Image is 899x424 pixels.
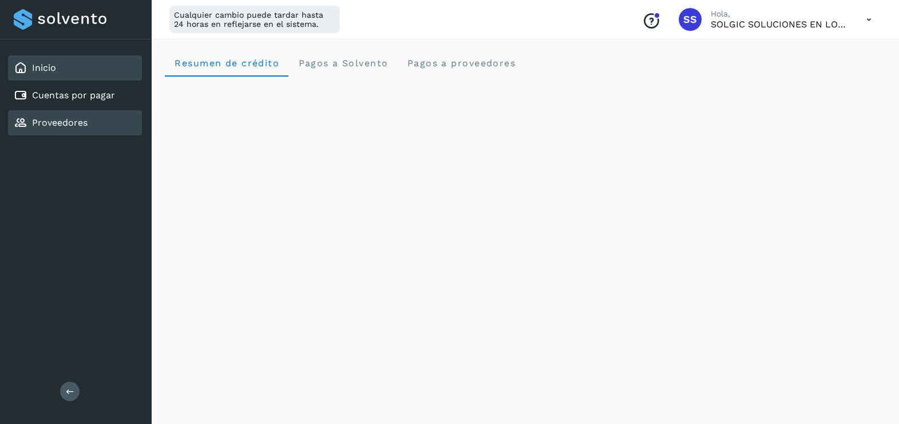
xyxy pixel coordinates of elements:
[406,58,516,69] span: Pagos a proveedores
[32,62,56,73] a: Inicio
[8,55,142,81] div: Inicio
[174,58,279,69] span: Resumen de crédito
[32,90,115,101] a: Cuentas por pagar
[298,58,388,69] span: Pagos a Solvento
[8,83,142,108] div: Cuentas por pagar
[711,9,848,19] p: Hola,
[32,117,88,128] a: Proveedores
[169,6,340,33] div: Cualquier cambio puede tardar hasta 24 horas en reflejarse en el sistema.
[8,110,142,135] div: Proveedores
[711,19,848,30] p: SOLGIC SOLUCIONES EN LOGISTICA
